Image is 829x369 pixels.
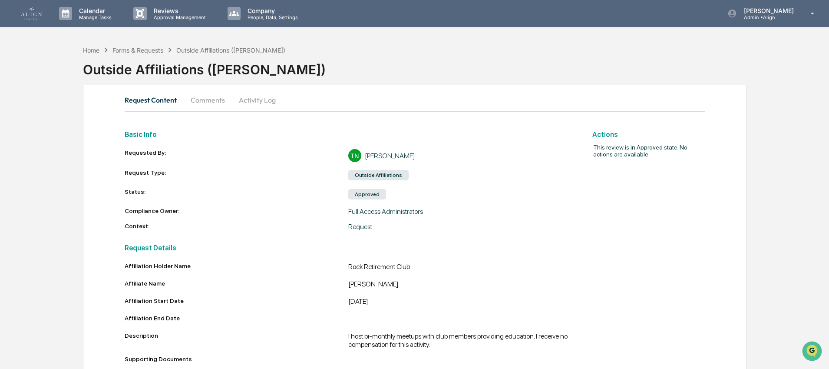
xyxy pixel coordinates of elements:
iframe: Open customer support [801,340,825,364]
button: Start new chat [148,69,158,80]
span: [PERSON_NAME] [27,142,70,149]
span: Pylon [86,216,105,222]
h2: Request Details [125,244,571,252]
p: People, Data, Settings [241,14,302,20]
div: Outside Affiliations ([PERSON_NAME]) [83,55,829,77]
p: How can we help? [9,18,158,32]
h2: This review is in Approved state. No actions are available. [571,144,705,158]
p: Approval Management [147,14,210,20]
div: Status: [125,188,348,200]
img: Jack Rasmussen [9,133,23,147]
span: [DATE] [77,142,95,149]
div: [DATE] [348,297,571,308]
div: Approved [348,189,386,199]
img: 1746055101610-c473b297-6a78-478c-a979-82029cc54cd1 [17,142,24,149]
span: • [72,142,75,149]
div: Compliance Owner: [125,207,348,216]
button: Comments [184,90,232,110]
div: Affiliation End Date [125,315,348,322]
a: Powered byPylon [61,215,105,222]
a: 🔎Data Lookup [5,191,58,206]
div: Outside Affiliations ([PERSON_NAME]) [176,47,285,54]
button: Request Content [125,90,184,110]
p: Company [241,7,302,14]
div: Past conversations [9,96,58,103]
span: Attestations [72,178,108,186]
div: TN [348,149,361,162]
p: Reviews [147,7,210,14]
div: Start new chat [39,66,142,75]
div: Supporting Documents [125,356,571,362]
div: Rock Retirement Club [348,263,571,273]
div: Request Type: [125,169,348,181]
div: Affiliate Name [125,280,348,287]
div: 🖐️ [9,179,16,186]
div: Full Access Administrators [348,207,571,216]
span: [DATE] [29,118,46,125]
div: 🔎 [9,195,16,202]
img: 8933085812038_c878075ebb4cc5468115_72.jpg [18,66,34,82]
h2: Actions [592,130,705,139]
div: [PERSON_NAME] [365,152,415,160]
div: Outside Affiliations [348,170,409,180]
div: Home [83,47,99,54]
div: Description [125,332,348,345]
div: Context: [125,223,348,231]
div: Affiliation Holder Name [125,263,348,269]
button: See all [135,95,158,105]
a: 🗄️Attestations [59,174,111,190]
div: 🗄️ [63,179,70,186]
p: [PERSON_NAME] [737,7,798,14]
div: Request [348,223,571,231]
button: Activity Log [232,90,283,110]
span: Preclearance [17,178,56,186]
div: I host bi-monthly meetups with club members providing education. I receive no compensation for th... [348,332,571,349]
img: logo [21,7,42,20]
div: secondary tabs example [125,90,705,110]
h2: Basic Info [125,130,571,139]
div: Affiliation Start Date [125,297,348,304]
p: Manage Tasks [72,14,116,20]
div: [PERSON_NAME] [348,280,571,290]
img: 1746055101610-c473b297-6a78-478c-a979-82029cc54cd1 [9,66,24,82]
div: We're available if you need us! [39,75,119,82]
div: Forms & Requests [112,47,163,54]
a: 🖐️Preclearance [5,174,59,190]
div: Requested By: [125,149,348,162]
p: Calendar [72,7,116,14]
span: Data Lookup [17,194,55,203]
p: Admin • Align [737,14,798,20]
